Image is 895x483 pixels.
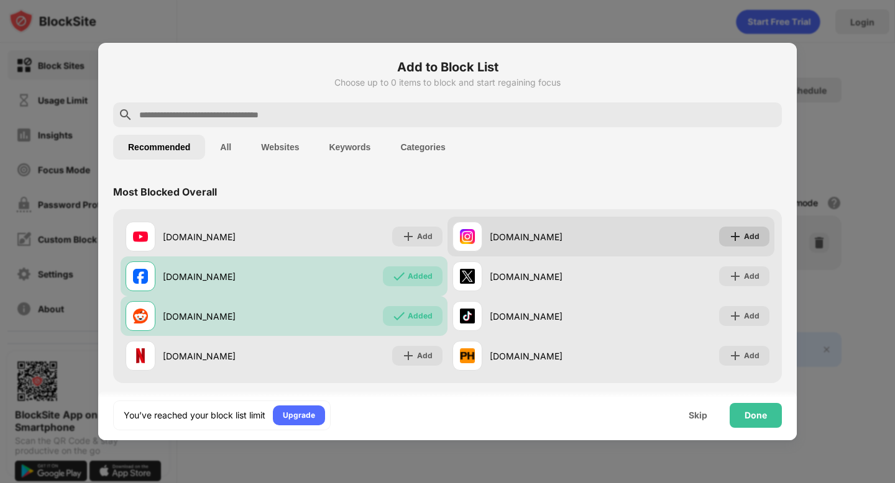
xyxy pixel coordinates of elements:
img: favicons [460,229,475,244]
button: Websites [246,135,314,160]
div: Upgrade [283,409,315,422]
img: favicons [133,309,148,323]
button: Categories [385,135,460,160]
div: [DOMAIN_NAME] [163,230,284,243]
img: favicons [460,309,475,323]
button: Recommended [113,135,205,160]
div: Added [408,310,433,322]
div: Choose up to 0 items to block and start regaining focus [113,78,782,88]
div: [DOMAIN_NAME] [490,310,611,323]
div: Most Blocked Overall [113,186,217,198]
div: Add [744,270,760,282]
div: Add [744,350,760,362]
div: Skip [689,410,707,420]
div: [DOMAIN_NAME] [163,270,284,283]
div: Add [417,230,433,243]
img: favicons [133,229,148,244]
img: favicons [133,269,148,284]
div: Done [745,410,767,420]
div: Added [408,270,433,282]
h6: Add to Block List [113,58,782,76]
div: Add [744,230,760,243]
div: [DOMAIN_NAME] [490,270,611,283]
div: [DOMAIN_NAME] [490,350,611,363]
div: [DOMAIN_NAME] [163,310,284,323]
div: Add [744,310,760,322]
img: favicons [133,348,148,363]
div: Add [417,350,433,362]
button: All [205,135,246,160]
div: [DOMAIN_NAME] [163,350,284,363]
img: favicons [460,348,475,363]
div: [DOMAIN_NAME] [490,230,611,243]
img: favicons [460,269,475,284]
div: You’ve reached your block list limit [124,409,265,422]
button: Keywords [314,135,385,160]
img: search.svg [118,107,133,122]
